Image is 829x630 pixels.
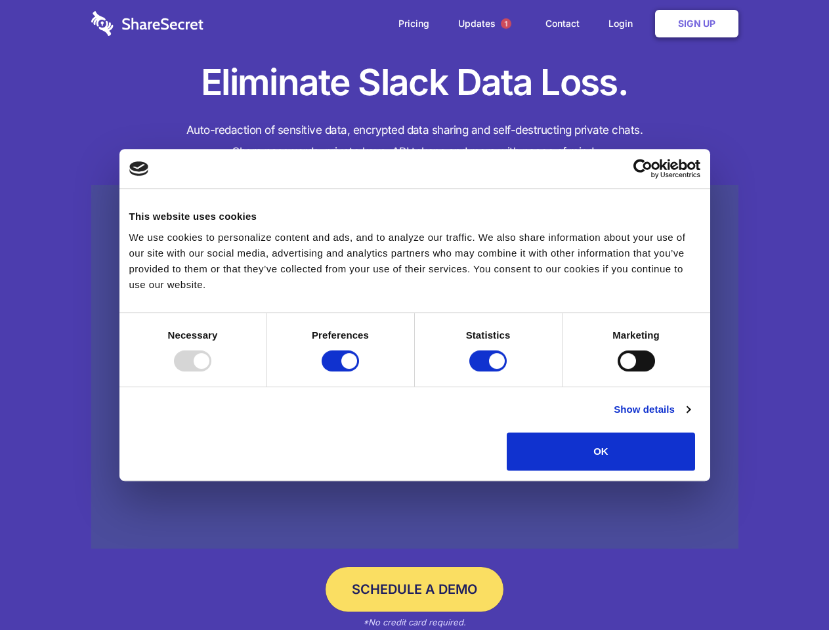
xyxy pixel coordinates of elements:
strong: Preferences [312,329,369,341]
a: Pricing [385,3,442,44]
img: logo-wordmark-white-trans-d4663122ce5f474addd5e946df7df03e33cb6a1c49d2221995e7729f52c070b2.svg [91,11,203,36]
strong: Necessary [168,329,218,341]
a: Schedule a Demo [326,567,503,612]
div: This website uses cookies [129,209,700,224]
h1: Eliminate Slack Data Loss. [91,59,738,106]
strong: Marketing [612,329,660,341]
a: Login [595,3,652,44]
button: OK [507,432,695,471]
a: Wistia video thumbnail [91,185,738,549]
div: We use cookies to personalize content and ads, and to analyze our traffic. We also share informat... [129,230,700,293]
strong: Statistics [466,329,511,341]
em: *No credit card required. [363,617,466,627]
img: logo [129,161,149,176]
a: Contact [532,3,593,44]
h4: Auto-redaction of sensitive data, encrypted data sharing and self-destructing private chats. Shar... [91,119,738,163]
a: Usercentrics Cookiebot - opens in a new window [585,159,700,178]
span: 1 [501,18,511,29]
a: Sign Up [655,10,738,37]
a: Show details [614,402,690,417]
